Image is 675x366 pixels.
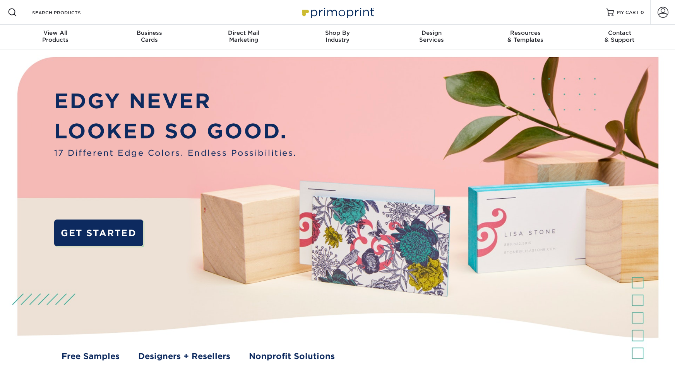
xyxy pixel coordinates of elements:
span: Contact [572,29,666,36]
span: MY CART [617,9,639,16]
a: Designers + Resellers [138,350,230,362]
a: Shop ByIndustry [291,25,385,49]
a: GET STARTED [54,220,144,246]
span: Design [384,29,478,36]
div: Services [384,29,478,43]
a: DesignServices [384,25,478,49]
div: & Templates [478,29,572,43]
span: Business [103,29,197,36]
span: 0 [641,10,644,15]
span: 17 Different Edge Colors. Endless Possibilities. [54,147,297,159]
div: & Support [572,29,666,43]
p: LOOKED SO GOOD. [54,116,297,146]
span: Direct Mail [197,29,291,36]
span: Resources [478,29,572,36]
a: BusinessCards [103,25,197,49]
span: Shop By [291,29,385,36]
img: Primoprint [299,4,376,20]
a: Resources& Templates [478,25,572,49]
a: Direct MailMarketing [197,25,291,49]
p: EDGY NEVER [54,86,297,116]
a: Contact& Support [572,25,666,49]
a: View AllProducts [9,25,103,49]
span: View All [9,29,103,36]
div: Industry [291,29,385,43]
a: Free Samples [62,350,120,362]
input: SEARCH PRODUCTS..... [31,8,107,17]
div: Marketing [197,29,291,43]
a: Nonprofit Solutions [249,350,335,362]
div: Cards [103,29,197,43]
div: Products [9,29,103,43]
